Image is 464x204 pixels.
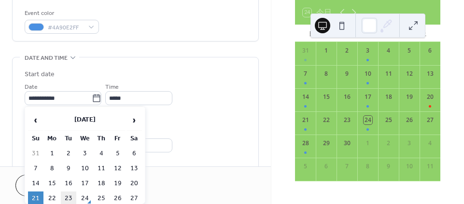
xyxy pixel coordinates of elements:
td: 6 [127,147,142,161]
div: 10 [405,162,414,171]
div: 1 [322,46,331,55]
td: 15 [44,177,60,190]
div: 5 [405,46,414,55]
div: 2 [343,46,352,55]
div: 12 [405,69,414,78]
div: 8 [322,69,331,78]
div: 1 [364,139,372,148]
div: 5 [301,162,310,171]
td: 18 [94,177,109,190]
td: 19 [110,177,126,190]
th: Su [28,132,43,146]
button: Cancel [15,175,75,196]
td: 14 [28,177,43,190]
td: 4 [94,147,109,161]
th: [DATE] [44,110,126,131]
div: 14 [301,93,310,101]
td: 16 [61,177,76,190]
th: We [77,132,93,146]
div: 日 [303,25,321,42]
th: Mo [44,132,60,146]
div: 28 [301,139,310,148]
div: 9 [343,69,352,78]
div: 16 [343,93,352,101]
span: #4A90E2FF [48,23,84,33]
div: 17 [364,93,372,101]
td: 8 [44,162,60,176]
td: 9 [61,162,76,176]
div: 11 [426,162,435,171]
div: 7 [301,69,310,78]
td: 10 [77,162,93,176]
div: 4 [426,139,435,148]
div: 18 [384,93,393,101]
div: Event color [25,8,97,18]
div: 25 [384,116,393,124]
div: 15 [322,93,331,101]
td: 17 [77,177,93,190]
div: 30 [343,139,352,148]
div: 20 [426,93,435,101]
div: 8 [364,162,372,171]
div: 13 [426,69,435,78]
td: 1 [44,147,60,161]
td: 13 [127,162,142,176]
td: 31 [28,147,43,161]
div: 7 [343,162,352,171]
div: 26 [405,116,414,124]
div: 31 [301,46,310,55]
th: Fr [110,132,126,146]
td: 12 [110,162,126,176]
div: 9 [384,162,393,171]
span: Time [105,82,119,92]
div: 19 [405,93,414,101]
td: 5 [110,147,126,161]
div: 3 [364,46,372,55]
span: Date and time [25,53,68,63]
div: 2 [384,139,393,148]
div: Start date [25,69,55,80]
span: › [127,110,141,130]
th: Th [94,132,109,146]
th: Sa [127,132,142,146]
td: 2 [61,147,76,161]
div: 22 [322,116,331,124]
td: 3 [77,147,93,161]
td: 7 [28,162,43,176]
div: 24 [364,116,372,124]
th: Tu [61,132,76,146]
div: 21 [301,116,310,124]
span: Date [25,82,38,92]
div: 3 [405,139,414,148]
div: 4 [384,46,393,55]
div: 23 [343,116,352,124]
td: 11 [94,162,109,176]
div: 10 [364,69,372,78]
span: ‹ [28,110,43,130]
div: 29 [322,139,331,148]
div: 6 [426,46,435,55]
div: 27 [426,116,435,124]
div: 11 [384,69,393,78]
div: 6 [322,162,331,171]
td: 20 [127,177,142,190]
